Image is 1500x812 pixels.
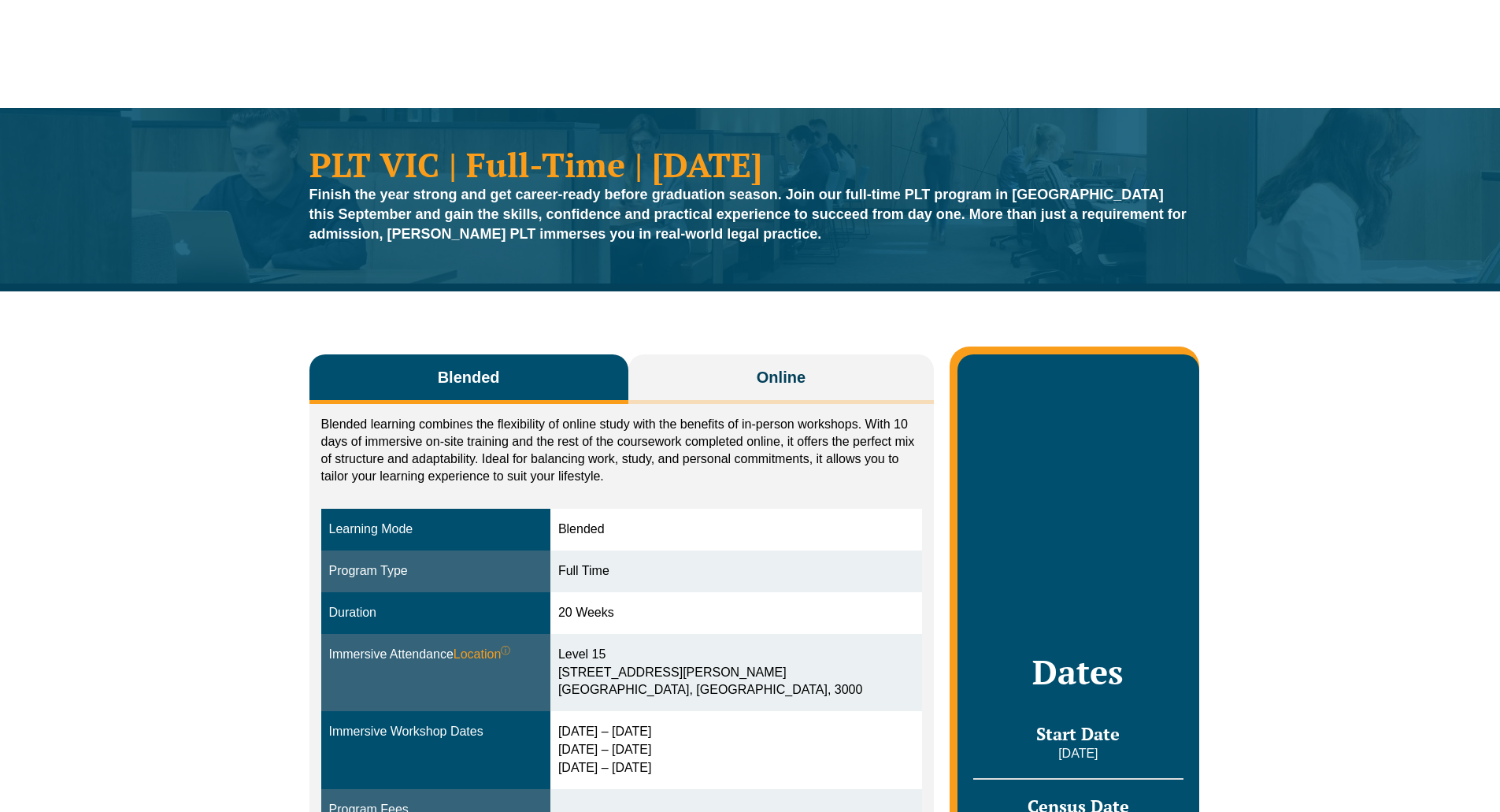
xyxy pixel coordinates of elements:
p: [DATE] [973,745,1183,762]
h1: PLT VIC | Full-Time | [DATE] [309,147,1191,181]
h2: Dates [973,652,1183,691]
span: Start Date [1036,722,1120,745]
div: Full Time [558,562,914,580]
div: Immersive Attendance [329,646,543,664]
div: [DATE] – [DATE] [DATE] – [DATE] [DATE] – [DATE] [558,723,914,777]
strong: Finish the year strong and get career-ready before graduation season. Join our full-time PLT prog... [309,187,1187,242]
span: Location [454,646,511,664]
div: Learning Mode [329,521,543,539]
div: 20 Weeks [558,604,914,622]
span: Online [757,366,806,388]
span: Blended [438,366,500,388]
sup: ⓘ [501,645,510,656]
div: Immersive Workshop Dates [329,723,543,741]
p: Blended learning combines the flexibility of online study with the benefits of in-person workshop... [321,416,923,485]
div: Blended [558,521,914,539]
div: Level 15 [STREET_ADDRESS][PERSON_NAME] [GEOGRAPHIC_DATA], [GEOGRAPHIC_DATA], 3000 [558,646,914,700]
div: Program Type [329,562,543,580]
div: Duration [329,604,543,622]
